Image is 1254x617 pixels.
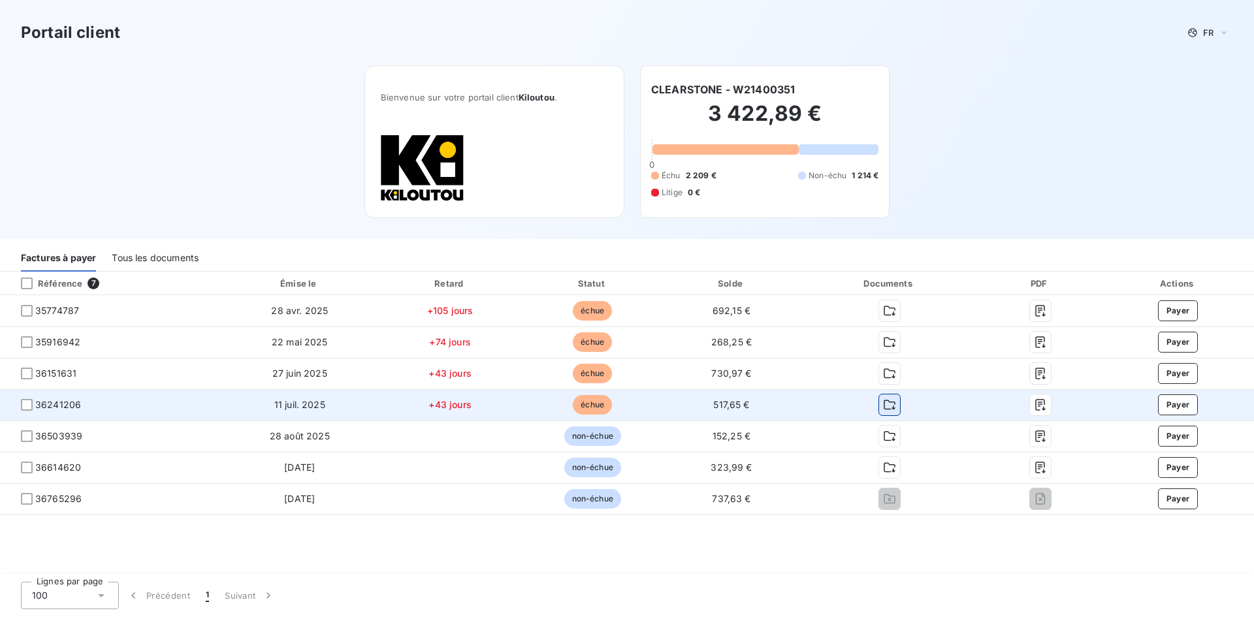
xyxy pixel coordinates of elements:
span: Kiloutou [519,92,555,103]
span: Échu [662,170,681,182]
span: 36765296 [35,492,82,505]
span: [DATE] [284,462,315,473]
span: 22 mai 2025 [272,336,328,347]
span: 28 août 2025 [270,430,330,441]
span: échue [573,332,612,352]
span: non-échue [564,426,621,446]
h6: CLEARSTONE - W21400351 [651,82,795,97]
span: FR [1203,27,1214,38]
div: Retard [381,277,520,290]
span: 730,97 € [711,368,751,379]
span: 36241206 [35,398,81,411]
span: +105 jours [427,305,474,316]
span: +43 jours [428,399,471,410]
div: PDF [981,277,1099,290]
span: +43 jours [428,368,471,379]
span: 1 214 € [852,170,878,182]
div: Référence [10,277,82,289]
span: 1 [206,589,209,602]
div: Statut [524,277,660,290]
span: Non-échu [809,170,846,182]
span: 27 juin 2025 [272,368,327,379]
div: Documents [803,277,976,290]
span: 268,25 € [711,336,752,347]
div: Émise le [224,277,376,290]
span: 0 € [688,187,700,198]
span: 36614620 [35,461,81,474]
span: 35916942 [35,336,80,349]
span: 517,65 € [713,399,749,410]
span: 28 avr. 2025 [271,305,328,316]
span: [DATE] [284,493,315,504]
img: Company logo [381,134,464,202]
button: Payer [1158,457,1198,478]
span: 692,15 € [713,305,750,316]
button: Suivant [217,582,283,609]
button: Précédent [119,582,198,609]
span: 36151631 [35,367,76,380]
span: 7 [88,277,99,289]
span: Litige [662,187,683,198]
div: Actions [1104,277,1251,290]
button: Payer [1158,394,1198,415]
h3: Portail client [21,21,120,44]
span: 36503939 [35,430,82,443]
span: échue [573,301,612,321]
div: Factures à payer [21,244,96,272]
span: échue [573,395,612,415]
span: 2 209 € [686,170,716,182]
button: Payer [1158,363,1198,384]
button: Payer [1158,332,1198,353]
span: non-échue [564,489,621,509]
div: Solde [666,277,797,290]
span: 100 [32,589,48,602]
button: Payer [1158,426,1198,447]
span: 35774787 [35,304,79,317]
button: Payer [1158,300,1198,321]
h2: 3 422,89 € [651,101,878,140]
span: 11 juil. 2025 [274,399,325,410]
span: non-échue [564,458,621,477]
span: 0 [649,159,654,170]
span: 737,63 € [712,493,750,504]
button: 1 [198,582,217,609]
span: 152,25 € [713,430,750,441]
button: Payer [1158,488,1198,509]
span: Bienvenue sur votre portail client . [381,92,608,103]
div: Tous les documents [112,244,199,272]
span: 323,99 € [711,462,752,473]
span: échue [573,364,612,383]
span: +74 jours [429,336,470,347]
